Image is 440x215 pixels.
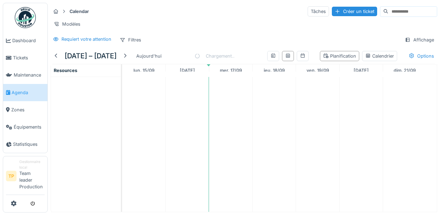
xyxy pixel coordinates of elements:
[117,35,144,45] div: Filtres
[54,68,77,73] span: Resources
[392,66,418,75] a: 21 septembre 2025
[332,7,377,16] div: Créer un ticket
[308,6,329,17] div: Tâches
[13,54,45,61] span: Tickets
[19,159,45,193] li: Team leader Production
[352,66,370,75] a: 20 septembre 2025
[19,159,45,170] div: Gestionnaire local
[12,37,45,44] span: Dashboard
[3,66,47,84] a: Maintenance
[3,101,47,118] a: Zones
[323,53,356,59] div: Planification
[12,89,45,96] span: Agenda
[402,35,437,45] div: Affichage
[14,72,45,78] span: Maintenance
[3,84,47,101] a: Agenda
[6,171,17,181] li: TP
[14,124,45,130] span: Équipements
[13,141,45,148] span: Statistiques
[218,66,244,75] a: 17 septembre 2025
[3,136,47,153] a: Statistiques
[132,66,156,75] a: 15 septembre 2025
[262,66,287,75] a: 18 septembre 2025
[61,36,111,43] div: Requiert votre attention
[178,66,197,75] a: 16 septembre 2025
[6,159,45,195] a: TP Gestionnaire localTeam leader Production
[133,51,164,61] div: Aujourd'hui
[67,8,92,15] strong: Calendar
[15,7,36,28] img: Badge_color-CXgf-gQk.svg
[51,19,84,29] div: Modèles
[11,106,45,113] span: Zones
[365,53,394,59] div: Calendrier
[3,32,47,49] a: Dashboard
[195,48,235,64] div: Chargement..
[3,118,47,136] a: Équipements
[3,49,47,66] a: Tickets
[305,66,331,75] a: 19 septembre 2025
[406,51,437,61] div: Options
[65,52,117,60] h5: [DATE] – [DATE]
